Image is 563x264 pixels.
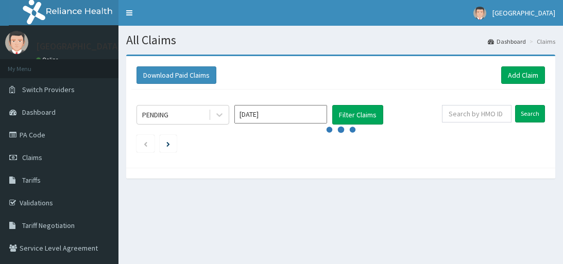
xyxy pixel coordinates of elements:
a: Next page [166,139,170,148]
span: Tariff Negotiation [22,221,75,230]
span: Switch Providers [22,85,75,94]
a: Online [36,56,61,63]
input: Search [515,105,545,122]
img: User Image [5,31,28,54]
input: Select Month and Year [234,105,327,124]
span: Dashboard [22,108,56,117]
p: [GEOGRAPHIC_DATA] [36,42,121,51]
span: [GEOGRAPHIC_DATA] [492,8,555,17]
button: Filter Claims [332,105,383,125]
h1: All Claims [126,33,555,47]
span: Claims [22,153,42,162]
a: Previous page [143,139,148,148]
a: Add Claim [501,66,545,84]
img: User Image [473,7,486,20]
span: Tariffs [22,175,41,185]
input: Search by HMO ID [442,105,511,122]
button: Download Paid Claims [137,66,216,84]
li: Claims [527,37,555,46]
a: Dashboard [488,37,526,46]
svg: audio-loading [326,114,356,145]
div: PENDING [142,110,168,120]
